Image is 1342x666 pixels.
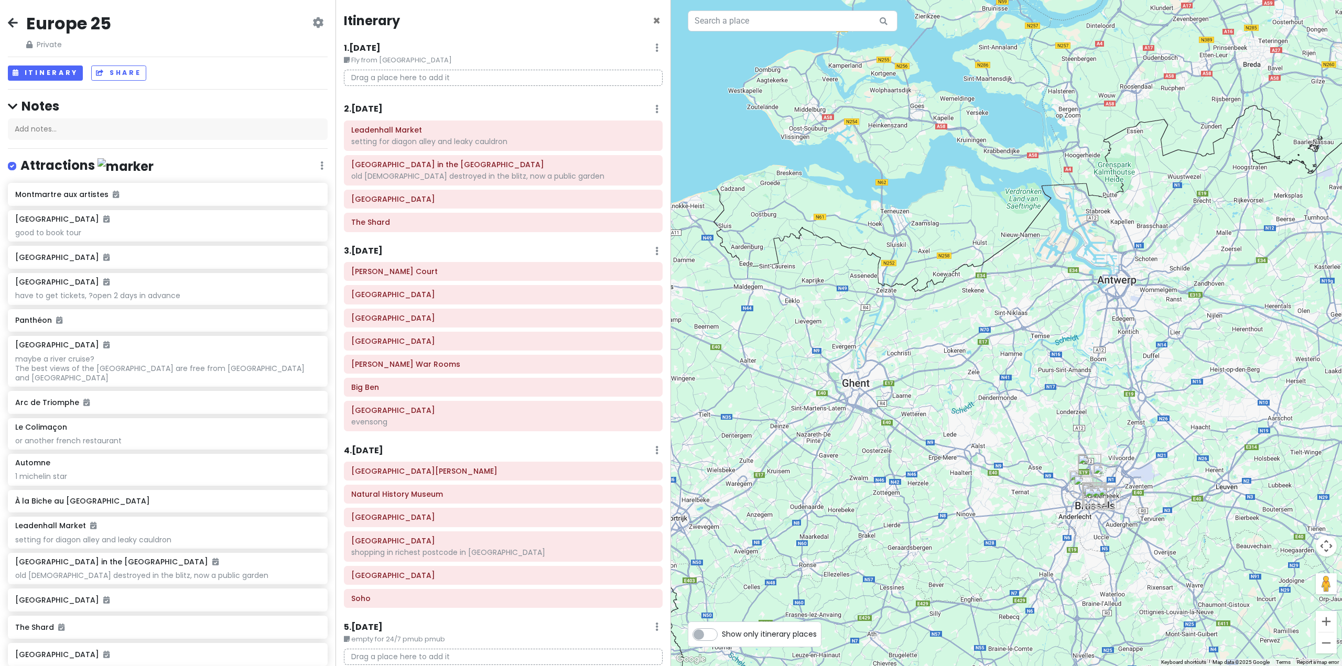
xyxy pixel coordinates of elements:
[351,383,655,392] h6: Big Ben
[344,55,663,65] small: Fly from [GEOGRAPHIC_DATA]
[15,436,320,445] div: or another french restaurant
[1276,659,1291,665] a: Terms
[15,571,320,580] div: old [DEMOGRAPHIC_DATA] destroyed in the blitz, now a public garden
[15,253,320,262] h6: [GEOGRAPHIC_DATA]
[212,558,219,565] i: Added to itinerary
[1161,659,1206,666] button: Keyboard shortcuts
[15,422,67,432] h6: Le Colimaçon
[91,65,146,81] button: Share
[1316,611,1337,632] button: Zoom in
[90,522,96,529] i: Added to itinerary
[351,466,655,476] h6: Victoria and Albert Museum
[15,315,320,325] h6: Panthéon
[1074,475,1097,498] div: Frederic Blondeel Chocolate Factory & Shop
[103,254,110,261] i: Added to itinerary
[1083,483,1106,506] div: NEUHAUS Bruxelles Grand Place
[1083,483,1106,506] div: Grand Place
[351,267,655,276] h6: Goodwin's Court
[351,359,655,369] h6: Churchill War Rooms
[15,623,320,632] h6: The Shard
[15,557,219,566] h6: [GEOGRAPHIC_DATA] in the [GEOGRAPHIC_DATA]
[1087,486,1110,509] div: Royal Palace of Brussels
[351,548,655,557] div: shopping in richest postcode in [GEOGRAPHIC_DATA]
[344,43,381,54] h6: 1 . [DATE]
[15,277,110,287] h6: [GEOGRAPHIC_DATA]
[20,157,154,174] h4: Attractions
[113,191,119,198] i: Added to itinerary
[1097,486,1120,509] div: Parc du Cinquantenaire
[26,13,111,35] h2: Europe 25
[15,214,110,224] h6: [GEOGRAPHIC_DATA]
[344,246,383,257] h6: 3 . [DATE]
[344,445,383,456] h6: 4 . [DATE]
[351,512,655,522] h6: Hyde Park
[351,171,655,181] div: old [DEMOGRAPHIC_DATA] destroyed in the blitz, now a public garden
[1083,482,1106,505] div: Café Georgette
[351,125,655,135] h6: Leadenhall Market
[56,316,62,324] i: Added to itinerary
[1082,482,1105,505] div: Belgian Beer World Experience
[103,278,110,286] i: Added to itinerary
[15,190,320,199] h6: Montmartre aux artistes
[722,628,817,640] span: Show only itinerary places
[351,160,655,169] h6: St Dunstan in the East Church Garden
[351,406,655,415] h6: Westminster Abbey
[344,649,663,665] p: Drag a place here to add it
[674,652,708,666] a: Click to see this area on Google Maps
[351,571,655,580] h6: Oxford Street
[674,652,708,666] img: Google
[1093,464,1116,487] div: Train World
[351,536,655,545] h6: Regent Street
[15,398,320,407] h6: Arc de Triomphe
[1078,454,1101,477] div: Mini-Europe
[1084,487,1107,510] div: Sablon
[15,458,50,467] h6: Automne
[351,290,655,299] h6: Covent Garden
[8,65,83,81] button: Itinerary
[351,417,655,427] div: evensong
[103,651,110,658] i: Added to itinerary
[15,340,110,350] h6: [GEOGRAPHIC_DATA]
[26,39,111,50] span: Private
[8,98,328,114] h4: Notes
[1084,483,1107,506] div: Pierre Marcolini - Brussel Koninginnegalerij
[83,399,90,406] i: Added to itinerary
[15,650,320,659] h6: [GEOGRAPHIC_DATA]
[15,228,320,237] div: good to book tour
[1094,485,1117,508] div: European Commission Charlemagne building (CHAR)
[1069,471,1092,494] div: National Basilica of the Sacred Heart in Koekelberg
[1078,454,1101,477] div: Atomium
[688,10,897,31] input: Search a place
[15,291,320,300] div: have to get tickets, ?open 2 days in advance
[1297,659,1339,665] a: Report a map error
[351,489,655,499] h6: Natural History Museum
[1316,632,1337,653] button: Zoom out
[98,158,154,174] img: marker
[58,624,64,631] i: Added to itinerary
[344,104,383,115] h6: 2 . [DATE]
[344,634,663,645] small: empty for 24/7 pmub pmub
[351,217,655,227] h6: The Shard
[15,595,320,605] h6: [GEOGRAPHIC_DATA]
[1316,573,1337,594] button: Drag Pegman onto the map to open Street View
[344,70,663,86] p: Drag a place here to add it
[103,596,110,604] i: Added to itinerary
[653,12,661,29] span: Close itinerary
[344,13,400,29] h4: Itinerary
[351,336,655,346] h6: Buckingham Palace
[15,521,96,530] h6: Leadenhall Market
[15,354,320,383] div: maybe a river cruise? The best views of the [GEOGRAPHIC_DATA] are free from [GEOGRAPHIC_DATA] and...
[351,137,655,146] div: setting for diagon alley and leaky cauldron
[344,622,383,633] h6: 5 . [DATE]
[15,535,320,544] div: setting for diagon alley and leaky cauldron
[15,472,320,481] div: 1 michelin star
[103,341,110,348] i: Added to itinerary
[15,496,320,506] h6: À la Biche au [GEOGRAPHIC_DATA]
[8,118,328,140] div: Add notes...
[351,594,655,603] h6: Soho
[103,215,110,223] i: Added to itinerary
[1213,659,1270,665] span: Map data ©2025 Google
[1316,536,1337,556] button: Map camera controls
[351,313,655,323] h6: Somerset House
[1082,484,1105,507] div: Manneken Pis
